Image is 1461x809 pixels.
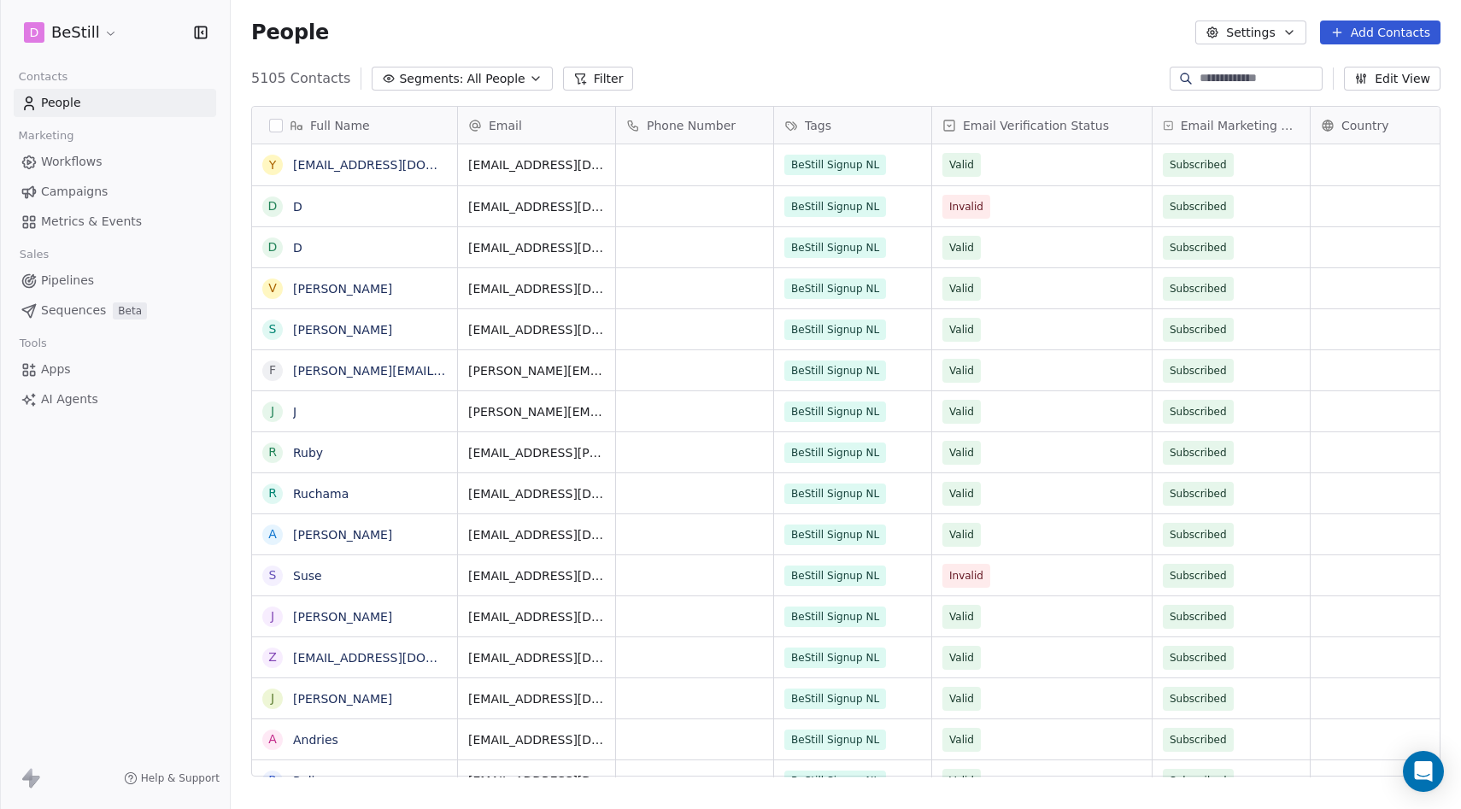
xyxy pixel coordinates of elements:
[293,405,296,419] a: J
[252,144,458,777] div: grid
[14,89,216,117] a: People
[293,323,392,337] a: [PERSON_NAME]
[468,321,605,338] span: [EMAIL_ADDRESS][DOMAIN_NAME]
[1344,67,1440,91] button: Edit View
[11,123,81,149] span: Marketing
[271,607,274,625] div: J
[41,390,98,408] span: AI Agents
[949,362,974,379] span: Valid
[41,213,142,231] span: Metrics & Events
[1153,107,1310,144] div: Email Marketing Consent
[784,443,886,463] span: BeStill Signup NL
[647,117,736,134] span: Phone Number
[268,730,277,748] div: A
[271,402,274,420] div: J
[14,178,216,206] a: Campaigns
[784,648,886,668] span: BeStill Signup NL
[252,107,457,144] div: Full Name
[124,771,220,785] a: Help & Support
[293,158,502,172] a: [EMAIL_ADDRESS][DOMAIN_NAME]
[293,200,302,214] a: D
[14,355,216,384] a: Apps
[1195,21,1306,44] button: Settings
[949,567,983,584] span: Invalid
[293,569,322,583] a: Suse
[293,610,392,624] a: [PERSON_NAME]
[293,241,302,255] a: D
[468,444,605,461] span: [EMAIL_ADDRESS][PERSON_NAME][DOMAIN_NAME]
[1170,362,1227,379] span: Subscribed
[1170,649,1227,666] span: Subscribed
[468,567,605,584] span: [EMAIL_ADDRESS][DOMAIN_NAME]
[1341,117,1389,134] span: Country
[784,566,886,586] span: BeStill Signup NL
[268,238,278,256] div: D
[268,525,277,543] div: A
[268,197,278,215] div: D
[293,528,392,542] a: [PERSON_NAME]
[949,772,974,789] span: Valid
[468,362,605,379] span: [PERSON_NAME][EMAIL_ADDRESS][DOMAIN_NAME]
[293,446,323,460] a: Ruby
[949,731,974,748] span: Valid
[268,279,277,297] div: V
[963,117,1109,134] span: Email Verification Status
[41,153,103,171] span: Workflows
[293,487,349,501] a: Ruchama
[784,361,886,381] span: BeStill Signup NL
[269,566,277,584] div: S
[468,280,605,297] span: [EMAIL_ADDRESS][DOMAIN_NAME]
[268,443,277,461] div: R
[784,278,886,299] span: BeStill Signup NL
[268,648,277,666] div: z
[932,107,1152,144] div: Email Verification Status
[468,649,605,666] span: [EMAIL_ADDRESS][DOMAIN_NAME]
[1170,403,1227,420] span: Subscribed
[41,302,106,319] span: Sequences
[21,18,121,47] button: DBeStill
[784,402,886,422] span: BeStill Signup NL
[1170,444,1227,461] span: Subscribed
[269,156,277,174] div: y
[784,771,886,791] span: BeStill Signup NL
[949,403,974,420] span: Valid
[1170,772,1227,789] span: Subscribed
[1170,156,1227,173] span: Subscribed
[1170,485,1227,502] span: Subscribed
[14,208,216,236] a: Metrics & Events
[293,651,502,665] a: [EMAIL_ADDRESS][DOMAIN_NAME]
[949,280,974,297] span: Valid
[1170,608,1227,625] span: Subscribed
[141,771,220,785] span: Help & Support
[949,321,974,338] span: Valid
[784,484,886,504] span: BeStill Signup NL
[784,196,886,217] span: BeStill Signup NL
[271,689,274,707] div: J
[949,608,974,625] span: Valid
[268,484,277,502] div: R
[468,526,605,543] span: [EMAIL_ADDRESS][DOMAIN_NAME]
[784,319,886,340] span: BeStill Signup NL
[293,692,392,706] a: [PERSON_NAME]
[784,525,886,545] span: BeStill Signup NL
[949,444,974,461] span: Valid
[41,183,108,201] span: Campaigns
[784,607,886,627] span: BeStill Signup NL
[468,731,605,748] span: [EMAIL_ADDRESS][DOMAIN_NAME]
[949,690,974,707] span: Valid
[251,68,350,89] span: 5105 Contacts
[805,117,831,134] span: Tags
[563,67,634,91] button: Filter
[12,242,56,267] span: Sales
[1170,198,1227,215] span: Subscribed
[468,485,605,502] span: [EMAIL_ADDRESS][DOMAIN_NAME]
[41,361,71,378] span: Apps
[616,107,773,144] div: Phone Number
[399,70,463,88] span: Segments:
[1170,567,1227,584] span: Subscribed
[774,107,931,144] div: Tags
[1170,526,1227,543] span: Subscribed
[11,64,75,90] span: Contacts
[1170,280,1227,297] span: Subscribed
[293,364,601,378] a: [PERSON_NAME][EMAIL_ADDRESS][DOMAIN_NAME]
